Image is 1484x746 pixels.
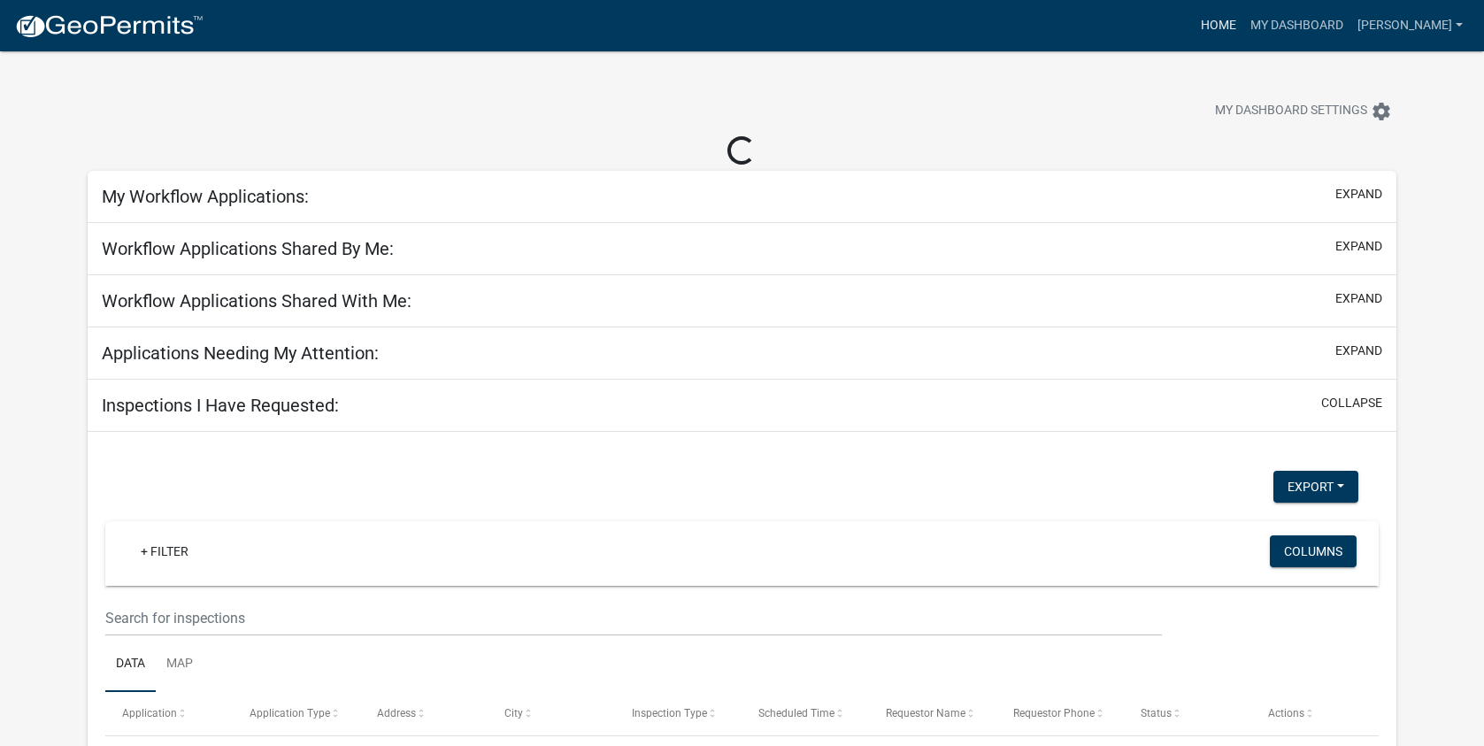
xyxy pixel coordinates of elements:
[1335,185,1382,204] button: expand
[632,707,707,719] span: Inspection Type
[105,692,233,734] datatable-header-cell: Application
[1270,535,1357,567] button: Columns
[102,395,339,416] h5: Inspections I Have Requested:
[996,692,1124,734] datatable-header-cell: Requestor Phone
[1013,707,1095,719] span: Requestor Phone
[377,707,416,719] span: Address
[488,692,615,734] datatable-header-cell: City
[504,707,523,719] span: City
[1141,707,1172,719] span: Status
[105,600,1162,636] input: Search for inspections
[1335,289,1382,308] button: expand
[758,707,834,719] span: Scheduled Time
[1201,94,1406,128] button: My Dashboard Settingssettings
[886,707,965,719] span: Requestor Name
[742,692,869,734] datatable-header-cell: Scheduled Time
[1124,692,1251,734] datatable-header-cell: Status
[1273,471,1358,503] button: Export
[1335,237,1382,256] button: expand
[614,692,742,734] datatable-header-cell: Inspection Type
[250,707,330,719] span: Application Type
[127,535,203,567] a: + Filter
[360,692,488,734] datatable-header-cell: Address
[869,692,996,734] datatable-header-cell: Requestor Name
[1215,101,1367,122] span: My Dashboard Settings
[1194,9,1243,42] a: Home
[1371,101,1392,122] i: settings
[1251,692,1379,734] datatable-header-cell: Actions
[1243,9,1350,42] a: My Dashboard
[105,636,156,693] a: Data
[102,342,379,364] h5: Applications Needing My Attention:
[1350,9,1470,42] a: [PERSON_NAME]
[102,186,309,207] h5: My Workflow Applications:
[1268,707,1304,719] span: Actions
[233,692,360,734] datatable-header-cell: Application Type
[122,707,177,719] span: Application
[156,636,204,693] a: Map
[102,290,411,311] h5: Workflow Applications Shared With Me:
[1335,342,1382,360] button: expand
[1321,394,1382,412] button: collapse
[102,238,394,259] h5: Workflow Applications Shared By Me:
